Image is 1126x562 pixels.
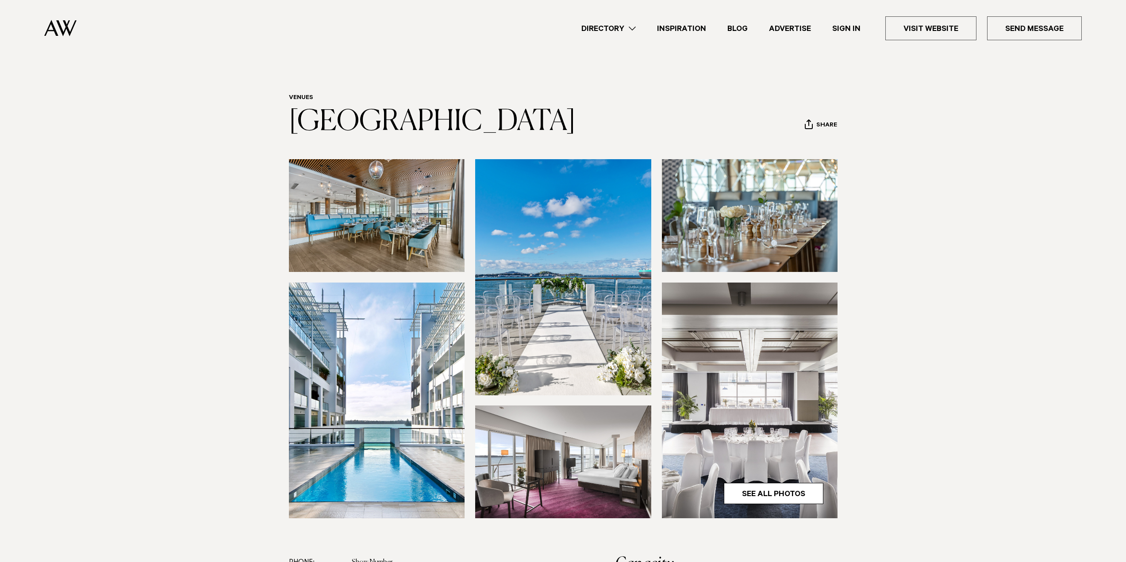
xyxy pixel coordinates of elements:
[44,20,77,36] img: Auckland Weddings Logo
[822,23,871,34] a: Sign In
[289,159,465,272] img: Indoor dining Auckland venue
[475,405,651,518] img: Hotel accommodation Auckland
[816,122,837,130] span: Share
[724,483,823,504] a: See All Photos
[987,16,1082,40] a: Send Message
[571,23,646,34] a: Directory
[885,16,976,40] a: Visit Website
[758,23,822,34] a: Advertise
[475,159,651,395] img: Outdoor rooftop ceremony Auckland venue
[717,23,758,34] a: Blog
[289,108,576,136] a: [GEOGRAPHIC_DATA]
[804,119,838,132] button: Share
[646,23,717,34] a: Inspiration
[289,95,313,102] a: Venues
[662,159,838,272] img: Table setting Hilton Auckland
